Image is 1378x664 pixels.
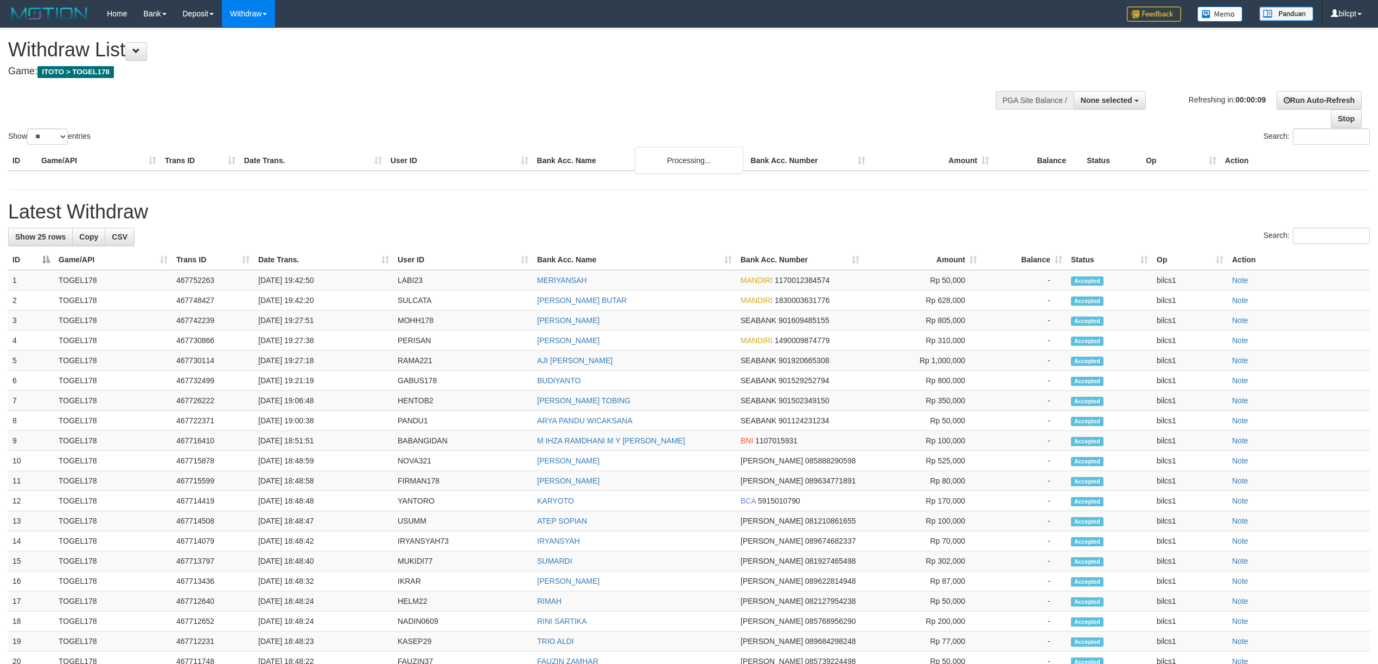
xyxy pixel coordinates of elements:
[805,557,856,565] span: Copy 081927465498 to clipboard
[741,436,753,445] span: BNI
[1071,276,1103,286] span: Accepted
[54,331,172,351] td: TOGEL178
[864,551,981,571] td: Rp 302,000
[981,391,1067,411] td: -
[254,631,393,652] td: [DATE] 18:48:23
[54,451,172,471] td: TOGEL178
[8,151,37,171] th: ID
[1071,537,1103,546] span: Accepted
[393,411,533,431] td: PANDU1
[1071,517,1103,526] span: Accepted
[1152,270,1228,291] td: bilcs1
[805,577,856,585] span: Copy 089622814948 to clipboard
[537,276,587,285] a: MERIYANSAH
[1082,151,1141,171] th: Status
[254,371,393,391] td: [DATE] 19:21:19
[981,411,1067,431] td: -
[8,66,908,77] h4: Game:
[54,511,172,531] td: TOGEL178
[393,511,533,531] td: USUMM
[37,151,161,171] th: Game/API
[1232,296,1248,305] a: Note
[635,147,743,174] div: Processing...
[1232,276,1248,285] a: Note
[1232,557,1248,565] a: Note
[741,617,803,626] span: [PERSON_NAME]
[393,491,533,511] td: YANTORO
[981,331,1067,351] td: -
[54,250,172,270] th: Game/API: activate to sort column ascending
[993,151,1082,171] th: Balance
[981,571,1067,591] td: -
[172,631,254,652] td: 467712231
[537,316,599,325] a: [PERSON_NAME]
[1152,311,1228,331] td: bilcs1
[537,456,599,465] a: [PERSON_NAME]
[1071,397,1103,406] span: Accepted
[172,311,254,331] td: 467742239
[393,591,533,611] td: HELM22
[8,311,54,331] td: 3
[1071,477,1103,486] span: Accepted
[8,128,91,145] label: Show entries
[981,250,1067,270] th: Balance: activate to sort column ascending
[736,250,864,270] th: Bank Acc. Number: activate to sort column ascending
[981,611,1067,631] td: -
[172,551,254,571] td: 467713797
[8,451,54,471] td: 10
[393,311,533,331] td: MOHH178
[254,331,393,351] td: [DATE] 19:27:38
[254,391,393,411] td: [DATE] 19:06:48
[172,531,254,551] td: 467714079
[805,597,856,605] span: Copy 082127954238 to clipboard
[741,396,776,405] span: SEABANK
[254,471,393,491] td: [DATE] 18:48:58
[240,151,386,171] th: Date Trans.
[779,376,829,385] span: Copy 901529252794 to clipboard
[1152,371,1228,391] td: bilcs1
[537,396,630,405] a: [PERSON_NAME] TOBING
[393,331,533,351] td: PERISAN
[8,291,54,311] td: 2
[254,431,393,451] td: [DATE] 18:51:51
[254,311,393,331] td: [DATE] 19:27:51
[1152,591,1228,611] td: bilcs1
[54,631,172,652] td: TOGEL178
[1152,491,1228,511] td: bilcs1
[1232,597,1248,605] a: Note
[537,376,580,385] a: BUDIYANTO
[172,571,254,591] td: 467713436
[79,233,98,241] span: Copy
[864,250,981,270] th: Amount: activate to sort column ascending
[537,637,574,646] a: TRIO ALDI
[161,151,240,171] th: Trans ID
[1232,356,1248,365] a: Note
[1232,336,1248,345] a: Note
[779,416,829,425] span: Copy 901124231234 to clipboard
[864,391,981,411] td: Rp 350,000
[741,296,773,305] span: MANDIRI
[172,611,254,631] td: 467712652
[741,356,776,365] span: SEABANK
[1071,337,1103,346] span: Accepted
[8,411,54,431] td: 8
[746,151,870,171] th: Bank Acc. Number
[1152,250,1228,270] th: Op: activate to sort column ascending
[805,456,856,465] span: Copy 085888290598 to clipboard
[393,551,533,571] td: MUKIDI77
[1232,637,1248,646] a: Note
[8,331,54,351] td: 4
[864,270,981,291] td: Rp 50,000
[864,451,981,471] td: Rp 525,000
[805,517,856,525] span: Copy 081210861655 to clipboard
[254,511,393,531] td: [DATE] 18:48:47
[1293,228,1370,244] input: Search:
[864,571,981,591] td: Rp 87,000
[393,571,533,591] td: IKRAR
[864,631,981,652] td: Rp 77,000
[54,291,172,311] td: TOGEL178
[105,228,135,246] a: CSV
[54,611,172,631] td: TOGEL178
[254,451,393,471] td: [DATE] 18:48:59
[393,371,533,391] td: GABUS178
